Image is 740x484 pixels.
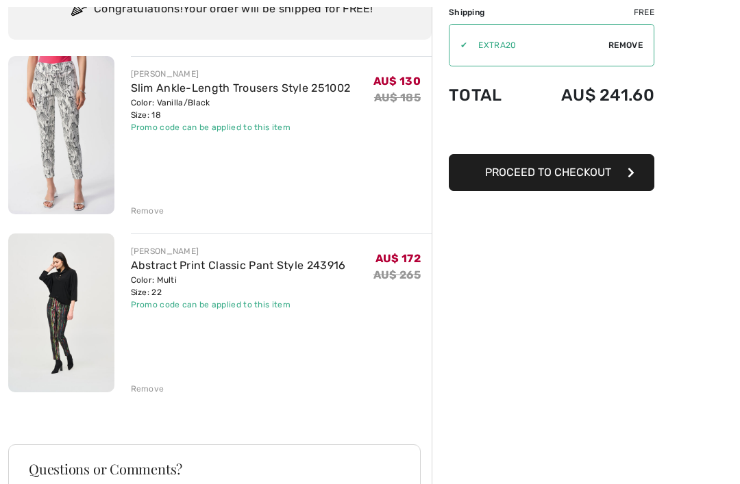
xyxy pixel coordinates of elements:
[29,462,400,476] h3: Questions or Comments?
[131,205,164,217] div: Remove
[449,154,654,191] button: Proceed to Checkout
[608,39,643,51] span: Remove
[131,298,346,311] div: Promo code can be applied to this item
[449,118,654,149] iframe: PayPal
[131,245,346,257] div: [PERSON_NAME]
[375,252,421,265] span: AU$ 172
[131,97,351,121] div: Color: Vanilla/Black Size: 18
[467,25,608,66] input: Promo code
[449,6,523,18] td: Shipping
[373,268,421,281] s: AU$ 265
[449,39,467,51] div: ✔
[131,274,346,298] div: Color: Multi Size: 22
[8,56,114,214] img: Slim Ankle-Length Trousers Style 251002
[131,81,351,94] a: Slim Ankle-Length Trousers Style 251002
[8,233,114,392] img: Abstract Print Classic Pant Style 243916
[449,72,523,118] td: Total
[131,121,351,133] div: Promo code can be applied to this item
[131,383,164,395] div: Remove
[485,166,611,179] span: Proceed to Checkout
[373,75,421,88] span: AU$ 130
[131,259,346,272] a: Abstract Print Classic Pant Style 243916
[523,6,654,18] td: Free
[374,91,421,104] s: AU$ 185
[131,68,351,80] div: [PERSON_NAME]
[523,72,654,118] td: AU$ 241.60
